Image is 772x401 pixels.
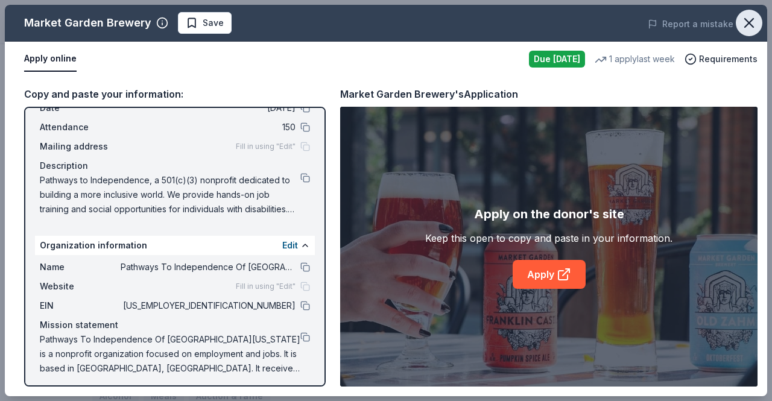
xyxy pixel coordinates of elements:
[178,12,232,34] button: Save
[40,260,121,274] span: Name
[203,16,224,30] span: Save
[685,52,758,66] button: Requirements
[513,260,586,289] a: Apply
[40,159,310,173] div: Description
[529,51,585,68] div: Due [DATE]
[236,282,296,291] span: Fill in using "Edit"
[595,52,675,66] div: 1 apply last week
[699,52,758,66] span: Requirements
[40,120,121,134] span: Attendance
[40,318,310,332] div: Mission statement
[474,204,624,224] div: Apply on the donor's site
[40,298,121,313] span: EIN
[282,238,298,253] button: Edit
[121,101,296,115] span: [DATE]
[121,298,296,313] span: [US_EMPLOYER_IDENTIFICATION_NUMBER]
[35,236,315,255] div: Organization information
[340,86,518,102] div: Market Garden Brewery's Application
[40,332,300,376] span: Pathways To Independence Of [GEOGRAPHIC_DATA][US_STATE] is a nonprofit organization focused on em...
[24,13,151,33] div: Market Garden Brewery
[40,101,121,115] span: Date
[121,260,296,274] span: Pathways To Independence Of [GEOGRAPHIC_DATA][US_STATE]
[40,139,121,154] span: Mailing address
[236,142,296,151] span: Fill in using "Edit"
[648,17,733,31] button: Report a mistake
[425,231,672,245] div: Keep this open to copy and paste in your information.
[24,46,77,72] button: Apply online
[24,86,326,102] div: Copy and paste your information:
[40,173,300,216] span: Pathways to Independence, a 501(c)(3) nonprofit dedicated to building a more inclusive world. We ...
[121,120,296,134] span: 150
[40,279,121,294] span: Website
